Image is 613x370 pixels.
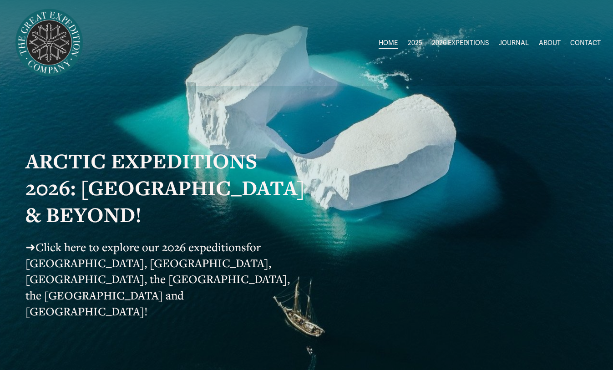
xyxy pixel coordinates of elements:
[539,36,561,50] a: ABOUT
[379,36,398,50] a: HOME
[408,36,422,50] a: folder dropdown
[432,36,489,50] a: folder dropdown
[12,6,86,80] img: Arctic Expeditions
[432,37,489,49] span: 2026 EXPEDITIONS
[35,239,246,254] a: Click here to explore our 2026 expeditions
[25,239,293,319] span: for [GEOGRAPHIC_DATA], [GEOGRAPHIC_DATA], [GEOGRAPHIC_DATA], the [GEOGRAPHIC_DATA], the [GEOGRAPH...
[25,147,310,228] strong: ARCTIC EXPEDITIONS 2026: [GEOGRAPHIC_DATA] & BEYOND!
[25,239,35,254] span: ➜
[408,37,422,49] span: 2025
[570,36,601,50] a: CONTACT
[499,36,529,50] a: JOURNAL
